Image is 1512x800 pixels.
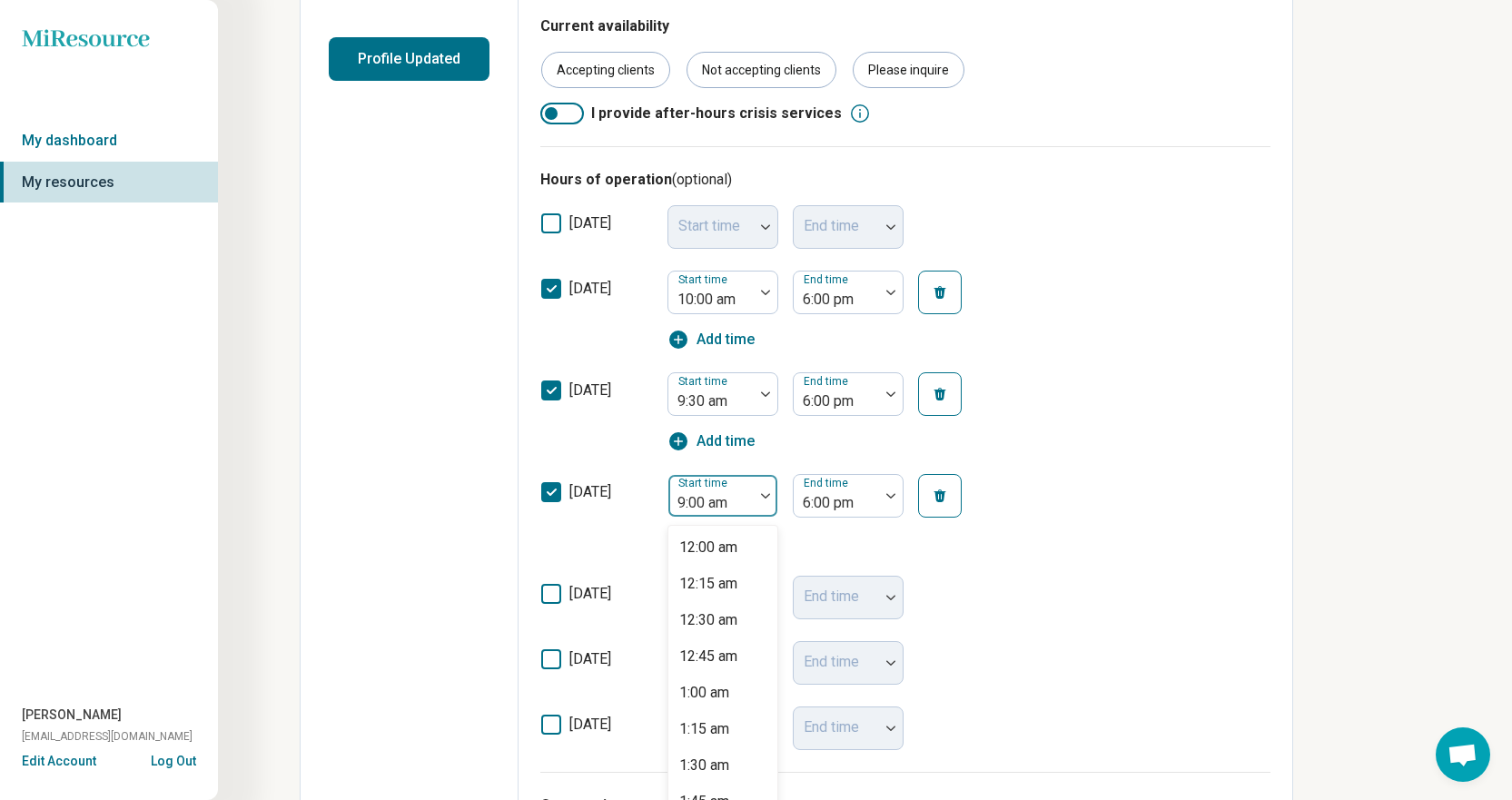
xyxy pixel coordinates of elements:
span: [DATE] [569,214,611,232]
div: Not accepting clients [687,52,836,88]
div: 12:15 am [679,573,737,595]
button: Edit Account [22,752,96,771]
label: Start time [678,375,731,388]
button: Profile Updated [329,37,489,81]
label: End time [804,477,852,489]
p: Current availability [540,15,1270,37]
div: 1:30 am [679,755,729,776]
div: Please inquire [853,52,964,88]
div: 1:15 am [679,718,729,740]
span: [PERSON_NAME] [22,706,122,725]
button: Add time [667,430,755,452]
div: Accepting clients [541,52,670,88]
span: Add time [697,329,755,351]
span: [DATE] [569,650,611,667]
label: End time [804,273,852,286]
span: [DATE] [569,585,611,602]
span: [DATE] [569,381,611,399]
div: 12:45 am [679,646,737,667]
button: Log Out [151,752,196,766]
span: (optional) [672,171,732,188]
div: 12:00 am [679,537,737,558]
div: 12:30 am [679,609,737,631]
span: [DATE] [569,483,611,500]
h3: Hours of operation [540,169,1270,191]
button: Add time [667,329,755,351]
label: End time [804,375,852,388]
label: Start time [678,273,731,286]
span: [DATE] [569,280,611,297]
span: Add time [697,430,755,452]
div: Open chat [1436,727,1490,782]
div: 1:00 am [679,682,729,704]
span: I provide after-hours crisis services [591,103,842,124]
span: [DATE] [569,716,611,733]
label: Start time [678,477,731,489]
span: [EMAIL_ADDRESS][DOMAIN_NAME] [22,728,193,745]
